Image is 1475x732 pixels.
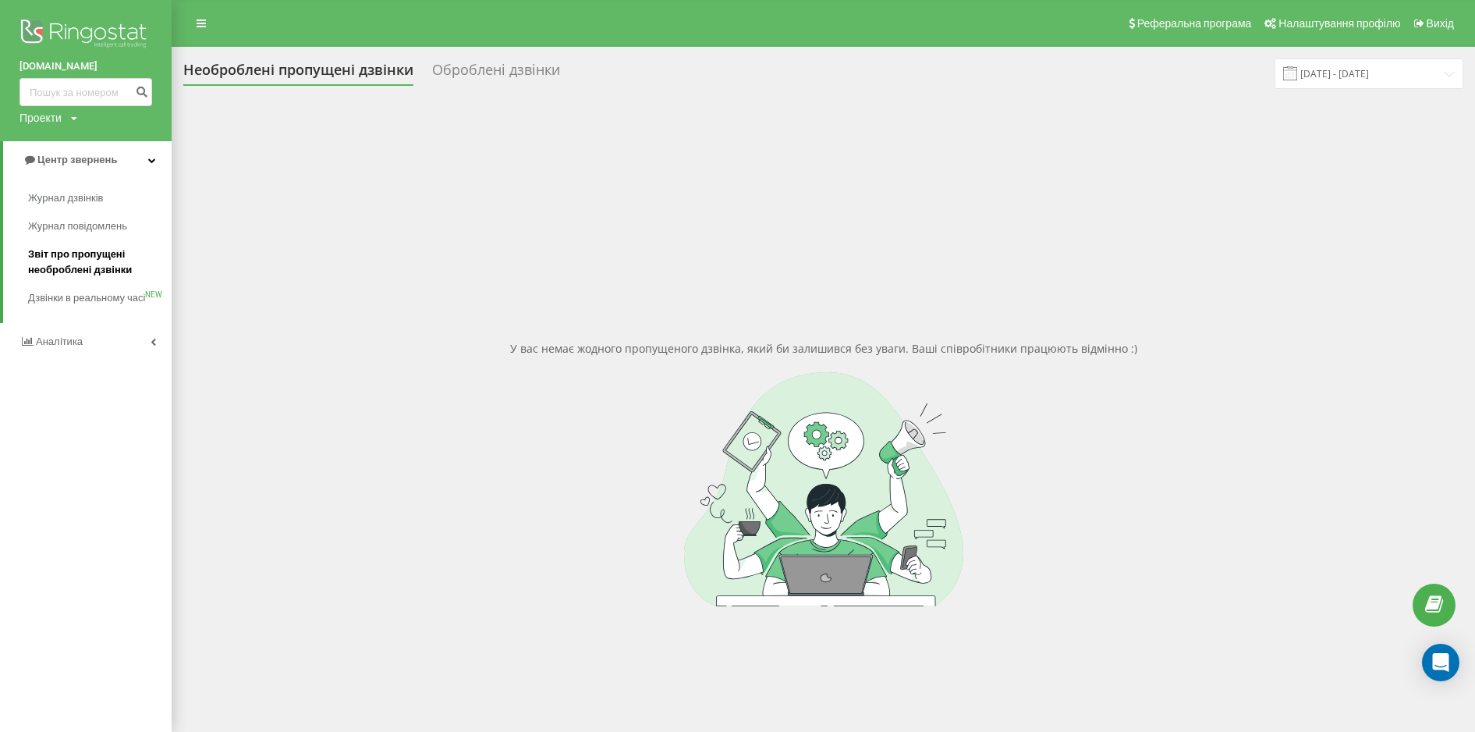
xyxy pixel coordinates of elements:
span: Дзвінки в реальному часі [28,290,145,306]
div: Проекти [20,110,62,126]
span: Налаштування профілю [1278,17,1400,30]
img: Ringostat logo [20,16,152,55]
a: Дзвінки в реальному часіNEW [28,284,172,312]
span: Реферальна програма [1137,17,1252,30]
a: Звіт про пропущені необроблені дзвінки [28,240,172,284]
span: Центр звернень [37,154,117,165]
span: Вихід [1427,17,1454,30]
span: Звіт про пропущені необроблені дзвінки [28,247,164,278]
a: [DOMAIN_NAME] [20,59,152,74]
a: Журнал повідомлень [28,212,172,240]
a: Центр звернень [3,141,172,179]
div: Оброблені дзвінки [432,62,560,86]
input: Пошук за номером [20,78,152,106]
div: Необроблені пропущені дзвінки [183,62,413,86]
div: Open Intercom Messenger [1422,644,1459,681]
span: Журнал повідомлень [28,219,127,234]
span: Журнал дзвінків [28,190,103,206]
span: Аналiтика [36,336,83,347]
a: Журнал дзвінків [28,184,172,212]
